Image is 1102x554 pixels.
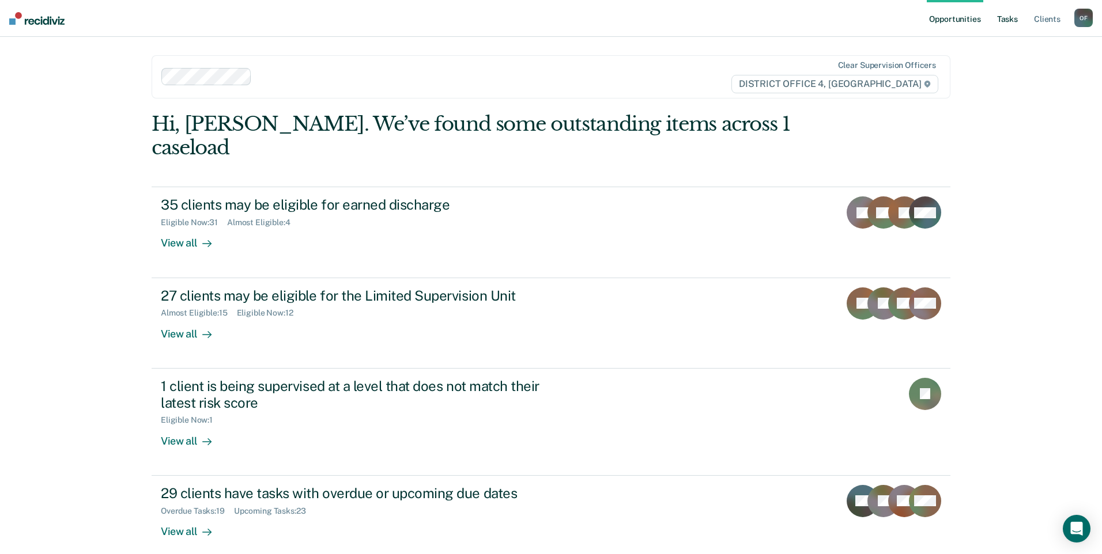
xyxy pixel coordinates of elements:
[161,485,565,502] div: 29 clients have tasks with overdue or upcoming due dates
[161,506,234,516] div: Overdue Tasks : 19
[161,415,222,425] div: Eligible Now : 1
[161,287,565,304] div: 27 clients may be eligible for the Limited Supervision Unit
[9,12,65,25] img: Recidiviz
[152,369,950,476] a: 1 client is being supervised at a level that does not match their latest risk scoreEligible Now:1...
[237,308,303,318] div: Eligible Now : 12
[152,187,950,278] a: 35 clients may be eligible for earned dischargeEligible Now:31Almost Eligible:4View all
[731,75,938,93] span: DISTRICT OFFICE 4, [GEOGRAPHIC_DATA]
[234,506,315,516] div: Upcoming Tasks : 23
[161,227,225,250] div: View all
[1074,9,1093,27] div: O F
[838,60,936,70] div: Clear supervision officers
[161,425,225,447] div: View all
[1063,515,1090,542] div: Open Intercom Messenger
[152,112,791,160] div: Hi, [PERSON_NAME]. We’ve found some outstanding items across 1 caseload
[161,218,227,227] div: Eligible Now : 31
[161,308,237,318] div: Almost Eligible : 15
[152,278,950,369] a: 27 clients may be eligible for the Limited Supervision UnitAlmost Eligible:15Eligible Now:12View all
[227,218,300,227] div: Almost Eligible : 4
[161,378,565,411] div: 1 client is being supervised at a level that does not match their latest risk score
[161,515,225,538] div: View all
[1074,9,1093,27] button: OF
[161,196,565,213] div: 35 clients may be eligible for earned discharge
[161,318,225,340] div: View all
